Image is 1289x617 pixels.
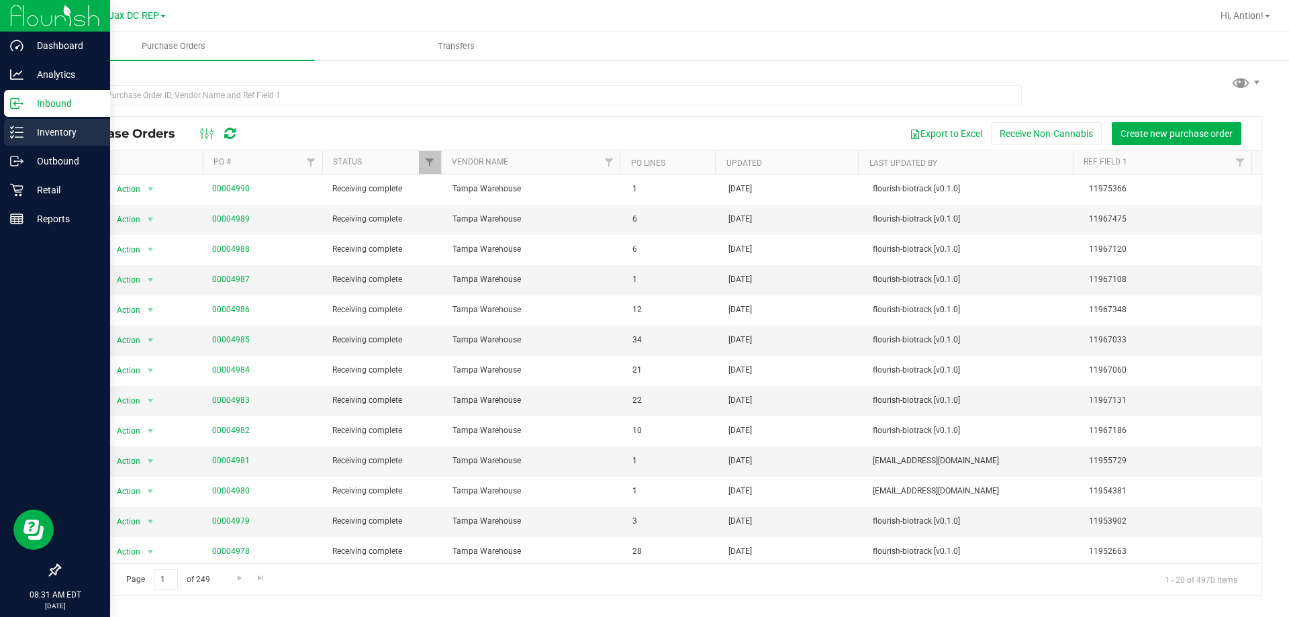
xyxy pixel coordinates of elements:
[728,485,752,497] span: [DATE]
[632,303,712,316] span: 12
[728,183,752,195] span: [DATE]
[728,334,752,346] span: [DATE]
[23,124,104,140] p: Inventory
[873,424,1073,437] span: flourish-biotrack [v0.1.0]
[332,364,436,377] span: Receiving complete
[142,422,158,440] span: select
[142,482,158,501] span: select
[873,364,1073,377] span: flourish-biotrack [v0.1.0]
[105,512,141,531] span: Action
[142,301,158,320] span: select
[251,569,271,587] a: Go to the last page
[23,182,104,198] p: Retail
[10,126,23,139] inline-svg: Inventory
[1089,183,1253,195] span: 11975366
[332,334,436,346] span: Receiving complete
[1089,364,1253,377] span: 11967060
[873,273,1073,286] span: flourish-biotrack [v0.1.0]
[142,452,158,471] span: select
[230,569,249,587] a: Go to the next page
[10,154,23,168] inline-svg: Outbound
[105,422,141,440] span: Action
[1089,303,1253,316] span: 11967348
[23,66,104,83] p: Analytics
[452,545,617,558] span: Tampa Warehouse
[142,210,158,229] span: select
[869,158,937,168] a: Last Updated By
[632,334,712,346] span: 34
[142,271,158,289] span: select
[1120,128,1233,139] span: Create new purchase order
[59,85,1022,105] input: Search Purchase Order ID, Vendor Name and Ref Field 1
[419,151,441,174] a: Filter
[299,151,322,174] a: Filter
[105,180,141,199] span: Action
[728,273,752,286] span: [DATE]
[10,68,23,81] inline-svg: Analytics
[115,569,221,590] span: Page of 249
[452,213,617,226] span: Tampa Warehouse
[332,394,436,407] span: Receiving complete
[212,184,250,193] a: 00004990
[23,153,104,169] p: Outbound
[142,542,158,561] span: select
[632,455,712,467] span: 1
[213,157,231,167] a: PO #
[105,391,141,410] span: Action
[1089,455,1253,467] span: 11955729
[1154,569,1248,589] span: 1 - 20 of 4970 items
[728,243,752,256] span: [DATE]
[105,452,141,471] span: Action
[632,424,712,437] span: 10
[873,243,1073,256] span: flourish-biotrack [v0.1.0]
[142,512,158,531] span: select
[632,243,712,256] span: 6
[332,303,436,316] span: Receiving complete
[632,273,712,286] span: 1
[728,303,752,316] span: [DATE]
[10,183,23,197] inline-svg: Retail
[212,275,250,284] a: 00004987
[142,331,158,350] span: select
[873,213,1073,226] span: flourish-biotrack [v0.1.0]
[452,303,617,316] span: Tampa Warehouse
[142,240,158,259] span: select
[726,158,762,168] a: Updated
[1089,485,1253,497] span: 11954381
[105,542,141,561] span: Action
[105,331,141,350] span: Action
[1089,424,1253,437] span: 11967186
[452,424,617,437] span: Tampa Warehouse
[452,334,617,346] span: Tampa Warehouse
[873,545,1073,558] span: flourish-biotrack [v0.1.0]
[728,424,752,437] span: [DATE]
[1084,157,1127,167] a: Ref Field 1
[1229,151,1251,174] a: Filter
[1089,334,1253,346] span: 11967033
[332,485,436,497] span: Receiving complete
[6,589,104,601] p: 08:31 AM EDT
[1089,515,1253,528] span: 11953902
[873,515,1073,528] span: flourish-biotrack [v0.1.0]
[154,569,178,590] input: 1
[1221,10,1263,21] span: Hi, Antion!
[32,32,315,60] a: Purchase Orders
[332,545,436,558] span: Receiving complete
[10,212,23,226] inline-svg: Reports
[105,240,141,259] span: Action
[212,456,250,465] a: 00004981
[873,334,1073,346] span: flourish-biotrack [v0.1.0]
[142,180,158,199] span: select
[105,361,141,380] span: Action
[142,391,158,410] span: select
[873,485,1073,497] span: [EMAIL_ADDRESS][DOMAIN_NAME]
[728,213,752,226] span: [DATE]
[728,545,752,558] span: [DATE]
[901,122,991,145] button: Export to Excel
[632,485,712,497] span: 1
[332,273,436,286] span: Receiving complete
[212,244,250,254] a: 00004988
[105,271,141,289] span: Action
[631,158,665,168] a: PO Lines
[452,183,617,195] span: Tampa Warehouse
